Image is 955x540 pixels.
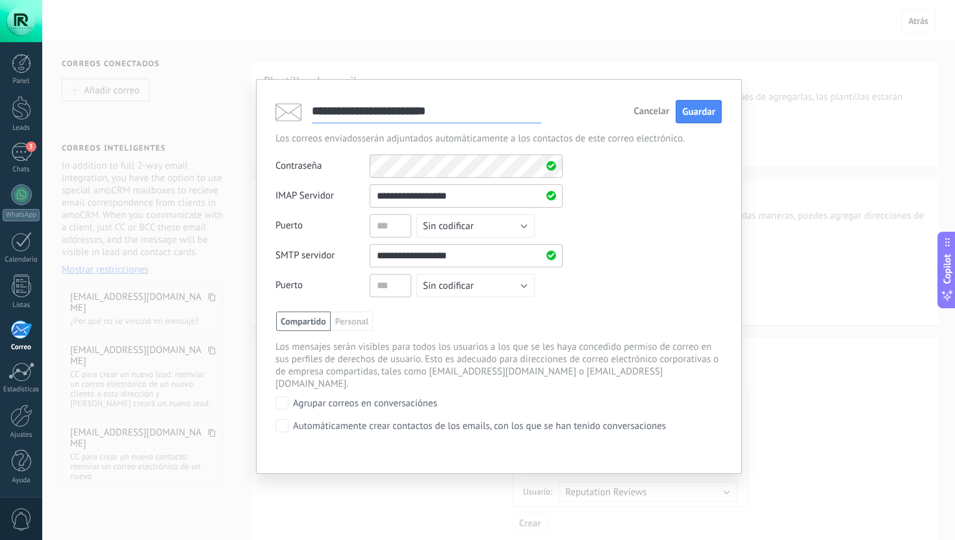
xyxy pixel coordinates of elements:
[275,154,370,178] div: Contraseña
[275,274,370,297] div: Puerto
[423,220,474,232] span: Sin codificar
[3,301,40,310] div: Listas
[676,100,722,124] button: Guardar
[26,141,36,152] span: 3
[3,256,40,264] div: Calendario
[3,124,40,132] div: Leads
[3,476,40,485] div: Ayuda
[3,431,40,439] div: Ajustes
[275,214,370,238] div: Puerto
[275,244,370,267] div: SMTP servidor
[331,312,374,331] span: Personal
[3,77,40,86] div: Panel
[3,343,40,352] div: Correo
[3,166,40,174] div: Chats
[941,254,954,284] span: Copilot
[276,312,331,331] span: Compartido
[416,274,535,297] button: Sin codificar
[3,386,40,394] div: Estadísticas
[275,184,370,208] div: IMAP Servidor
[293,421,666,432] div: Automáticamente crear contactos de los emails, con los que se han tenido conversaciones
[275,341,722,390] div: Los mensajes serán visibles para todos los usuarios a los que se les haya concedido permiso de co...
[423,280,474,292] span: Sin codificar
[416,214,535,238] button: Sin codificar
[682,106,715,118] span: Guardar
[3,209,40,221] div: WhatsApp
[275,132,722,145] div: Los correos enviados serán adjuntados automáticamente a los contactos de este correo electrónico.
[633,107,669,116] button: Cancelar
